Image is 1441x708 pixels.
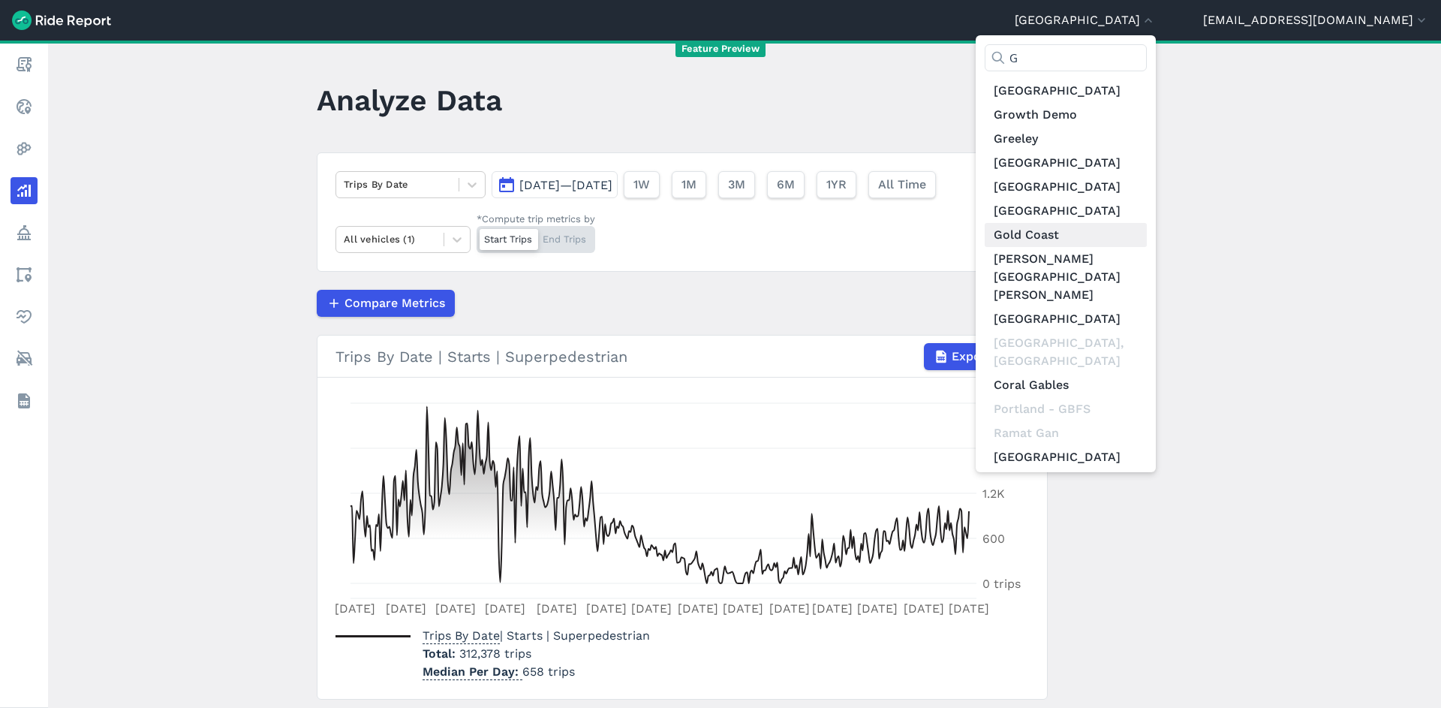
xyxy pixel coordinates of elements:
div: Ramat Gan [985,421,1147,445]
div: Portland - GBFS [985,397,1147,421]
a: [PERSON_NAME][GEOGRAPHIC_DATA][PERSON_NAME] [985,247,1147,307]
a: [GEOGRAPHIC_DATA] [985,445,1147,469]
a: [GEOGRAPHIC_DATA] [985,175,1147,199]
a: Coral Gables [985,373,1147,397]
a: [GEOGRAPHIC_DATA] [985,307,1147,331]
a: Gold Coast [985,223,1147,247]
input: Type to filter... [985,44,1147,71]
div: [GEOGRAPHIC_DATA], [GEOGRAPHIC_DATA] [985,331,1147,373]
a: [GEOGRAPHIC_DATA] [985,79,1147,103]
a: Greeley [985,127,1147,151]
a: [GEOGRAPHIC_DATA] [985,151,1147,175]
a: [GEOGRAPHIC_DATA] [985,199,1147,223]
a: Growth Demo [985,103,1147,127]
